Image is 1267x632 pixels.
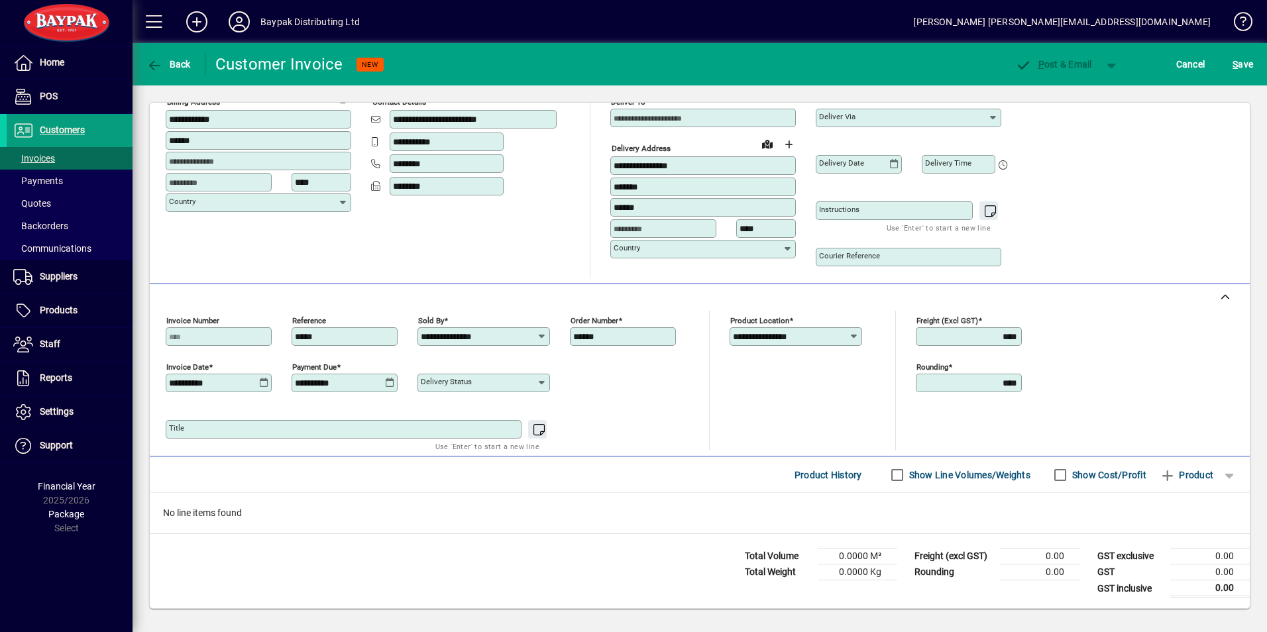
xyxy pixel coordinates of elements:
mat-label: Country [169,197,195,206]
td: 0.00 [1170,564,1250,580]
mat-hint: Use 'Enter' to start a new line [887,220,991,235]
td: GST [1091,564,1170,580]
div: Customer Invoice [215,54,343,75]
button: Cancel [1173,52,1209,76]
button: Copy to Delivery address [333,87,355,109]
button: Back [143,52,194,76]
mat-label: Deliver via [819,112,855,121]
span: ost & Email [1015,59,1092,70]
mat-label: Payment due [292,362,337,372]
label: Show Line Volumes/Weights [907,468,1030,482]
mat-label: Order number [571,316,618,325]
mat-label: Invoice number [166,316,219,325]
a: Suppliers [7,260,133,293]
div: [PERSON_NAME] [PERSON_NAME][EMAIL_ADDRESS][DOMAIN_NAME] [913,11,1211,32]
td: Rounding [908,564,1001,580]
a: Products [7,294,133,327]
span: NEW [362,60,378,69]
span: Settings [40,406,74,417]
td: 0.00 [1170,549,1250,564]
td: 0.00 [1170,580,1250,597]
span: Cancel [1176,54,1205,75]
button: Profile [218,10,260,34]
td: 0.0000 M³ [818,549,897,564]
button: Choose address [778,134,799,155]
a: Staff [7,328,133,361]
span: Quotes [13,198,51,209]
mat-label: Sold by [418,316,444,325]
td: Total Volume [738,549,818,564]
span: Reports [40,372,72,383]
app-page-header-button: Back [133,52,205,76]
span: Payments [13,176,63,186]
a: View on map [757,133,778,154]
a: View on map [312,87,333,108]
td: 0.0000 Kg [818,564,897,580]
mat-label: Delivery time [925,158,971,168]
a: Backorders [7,215,133,237]
button: Save [1229,52,1256,76]
td: Total Weight [738,564,818,580]
mat-label: Delivery status [421,377,472,386]
button: Product History [789,463,867,487]
mat-label: Instructions [819,205,859,214]
button: Product [1153,463,1220,487]
span: S [1233,59,1238,70]
span: Suppliers [40,271,78,282]
mat-label: Reference [292,316,326,325]
a: Home [7,46,133,79]
span: Product History [795,464,862,486]
mat-label: Courier Reference [819,251,880,260]
span: P [1038,59,1044,70]
mat-label: Rounding [916,362,948,372]
span: Backorders [13,221,68,231]
span: Package [48,509,84,519]
td: GST exclusive [1091,549,1170,564]
mat-hint: Use 'Enter' to start a new line [435,439,539,454]
span: Staff [40,339,60,349]
a: Knowledge Base [1224,3,1250,46]
span: Back [146,59,191,70]
button: Add [176,10,218,34]
a: Invoices [7,147,133,170]
span: Communications [13,243,91,254]
a: Communications [7,237,133,260]
span: Product [1160,464,1213,486]
button: Post & Email [1009,52,1099,76]
span: Customers [40,125,85,135]
a: Settings [7,395,133,429]
span: Financial Year [38,481,95,492]
a: Reports [7,362,133,395]
label: Show Cost/Profit [1070,468,1146,482]
mat-label: Product location [730,316,789,325]
mat-label: Country [614,243,640,252]
span: POS [40,91,58,101]
span: Invoices [13,153,55,164]
div: Baypak Distributing Ltd [260,11,360,32]
td: GST inclusive [1091,580,1170,597]
mat-label: Invoice date [166,362,209,372]
a: Support [7,429,133,462]
span: Support [40,440,73,450]
a: Quotes [7,192,133,215]
mat-label: Title [169,423,184,433]
td: 0.00 [1001,564,1080,580]
td: 0.00 [1001,549,1080,564]
span: Products [40,305,78,315]
span: Home [40,57,64,68]
a: POS [7,80,133,113]
a: Payments [7,170,133,192]
mat-label: Delivery date [819,158,864,168]
mat-label: Freight (excl GST) [916,316,978,325]
div: No line items found [150,493,1250,533]
span: ave [1233,54,1253,75]
td: Freight (excl GST) [908,549,1001,564]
